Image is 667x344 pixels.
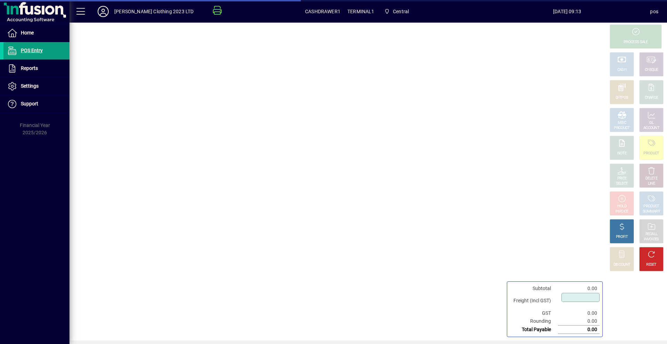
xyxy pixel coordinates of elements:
td: Total Payable [510,326,558,334]
div: SELECT [616,181,628,186]
span: Settings [21,83,39,89]
div: INVOICE [615,209,628,214]
div: ACCOUNT [643,126,659,131]
div: DISCOUNT [614,262,630,267]
td: Rounding [510,317,558,326]
div: LINE [648,181,655,186]
div: RESET [646,262,657,267]
button: Profile [92,5,114,18]
div: PRODUCT [643,204,659,209]
div: HOLD [617,204,626,209]
div: PRODUCT [614,126,629,131]
span: Central [393,6,409,17]
div: INVOICES [644,237,659,242]
div: RECALL [645,232,658,237]
td: GST [510,309,558,317]
div: [PERSON_NAME] Clothing 2023 LTD [114,6,193,17]
td: 0.00 [558,309,600,317]
div: PROCESS SALE [624,40,648,45]
div: CASH [617,67,626,73]
a: Home [3,24,69,42]
td: 0.00 [558,285,600,293]
td: 0.00 [558,317,600,326]
span: CASHDRAWER1 [305,6,340,17]
span: Support [21,101,38,106]
div: GL [649,120,654,126]
div: pos [650,6,658,17]
div: CHARGE [645,95,658,101]
div: PROFIT [616,234,628,240]
div: MISC [618,120,626,126]
a: Settings [3,78,69,95]
td: 0.00 [558,326,600,334]
div: PRICE [617,176,627,181]
div: CHEQUE [645,67,658,73]
span: TERMINAL1 [347,6,374,17]
div: SUMMARY [643,209,660,214]
td: Freight (Incl GST) [510,293,558,309]
div: PRODUCT [643,151,659,156]
div: EFTPOS [616,95,628,101]
td: Subtotal [510,285,558,293]
a: Support [3,95,69,113]
span: Reports [21,65,38,71]
a: Reports [3,60,69,77]
span: [DATE] 09:13 [484,6,650,17]
span: POS Entry [21,48,43,53]
div: NOTE [617,151,626,156]
span: Central [381,5,412,18]
span: Home [21,30,34,35]
div: DELETE [645,176,657,181]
